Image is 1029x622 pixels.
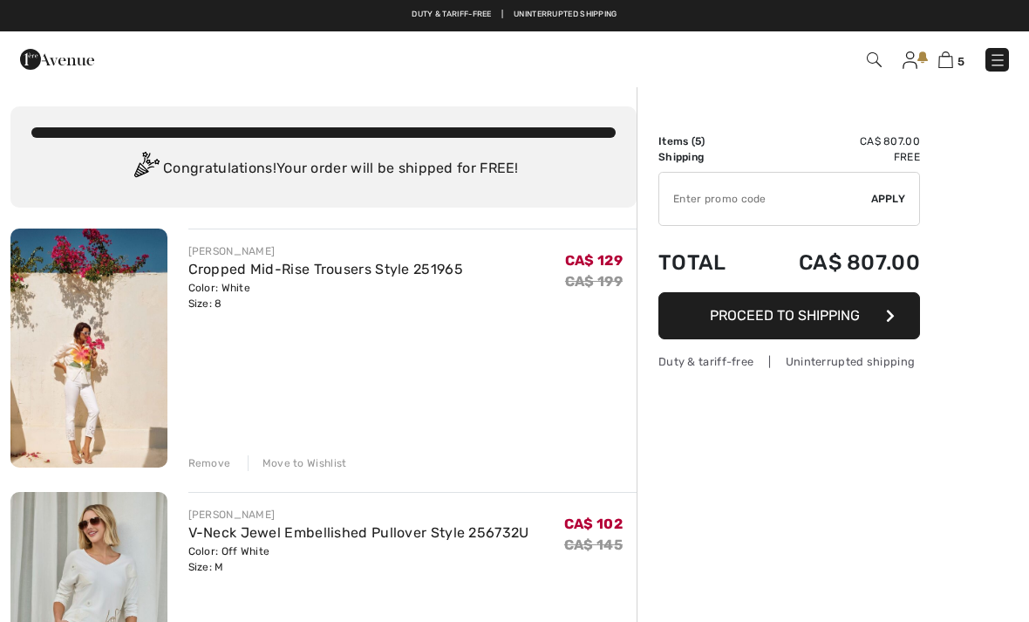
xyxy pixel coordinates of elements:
[31,152,616,187] div: Congratulations! Your order will be shipped for FREE!
[752,149,920,165] td: Free
[565,273,623,290] s: CA$ 199
[128,152,163,187] img: Congratulation2.svg
[20,50,94,66] a: 1ère Avenue
[938,51,953,68] img: Shopping Bag
[10,229,167,468] img: Cropped Mid-Rise Trousers Style 251965
[20,42,94,77] img: 1ère Avenue
[752,133,920,149] td: CA$ 807.00
[752,233,920,292] td: CA$ 807.00
[957,55,964,68] span: 5
[188,543,529,575] div: Color: Off White Size: M
[938,49,964,70] a: 5
[658,149,752,165] td: Shipping
[188,524,529,541] a: V-Neck Jewel Embellished Pullover Style 256732U
[658,292,920,339] button: Proceed to Shipping
[188,507,529,523] div: [PERSON_NAME]
[188,243,463,259] div: [PERSON_NAME]
[564,516,623,532] span: CA$ 102
[658,133,752,149] td: Items ( )
[658,233,752,292] td: Total
[903,51,917,69] img: My Info
[188,455,231,471] div: Remove
[695,135,701,147] span: 5
[565,252,623,269] span: CA$ 129
[188,280,463,311] div: Color: White Size: 8
[867,52,882,67] img: Search
[871,191,906,207] span: Apply
[659,173,871,225] input: Promo code
[710,307,860,324] span: Proceed to Shipping
[658,353,920,370] div: Duty & tariff-free | Uninterrupted shipping
[248,455,347,471] div: Move to Wishlist
[188,261,463,277] a: Cropped Mid-Rise Trousers Style 251965
[564,537,623,553] s: CA$ 145
[989,51,1006,69] img: Menu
